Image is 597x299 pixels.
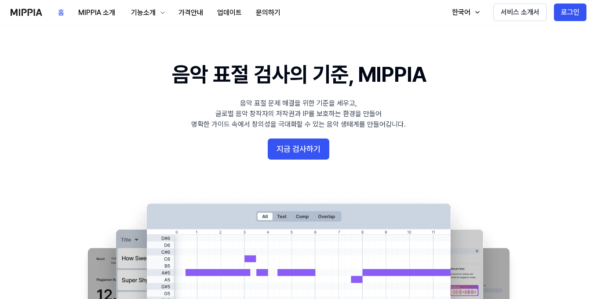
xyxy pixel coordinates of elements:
[129,7,157,18] div: 기능소개
[191,98,406,130] div: 음악 표절 문제 해결을 위한 기준을 세우고, 글로벌 음악 창작자의 저작권과 IP를 보호하는 환경을 만들어 명확한 가이드 속에서 창의성을 극대화할 수 있는 음악 생태계를 만들어...
[51,0,71,25] a: 홈
[171,4,210,22] button: 가격안내
[210,0,249,25] a: 업데이트
[11,9,42,16] img: logo
[51,4,71,22] button: 홈
[450,7,472,18] div: 한국어
[122,4,171,22] button: 기능소개
[210,4,249,22] button: 업데이트
[443,4,486,21] button: 한국어
[71,4,122,22] button: MIPPIA 소개
[249,4,288,22] button: 문의하기
[268,139,329,160] button: 지금 검사하기
[554,4,586,21] button: 로그인
[172,60,426,89] h1: 음악 표절 검사의 기준, MIPPIA
[493,4,547,21] button: 서비스 소개서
